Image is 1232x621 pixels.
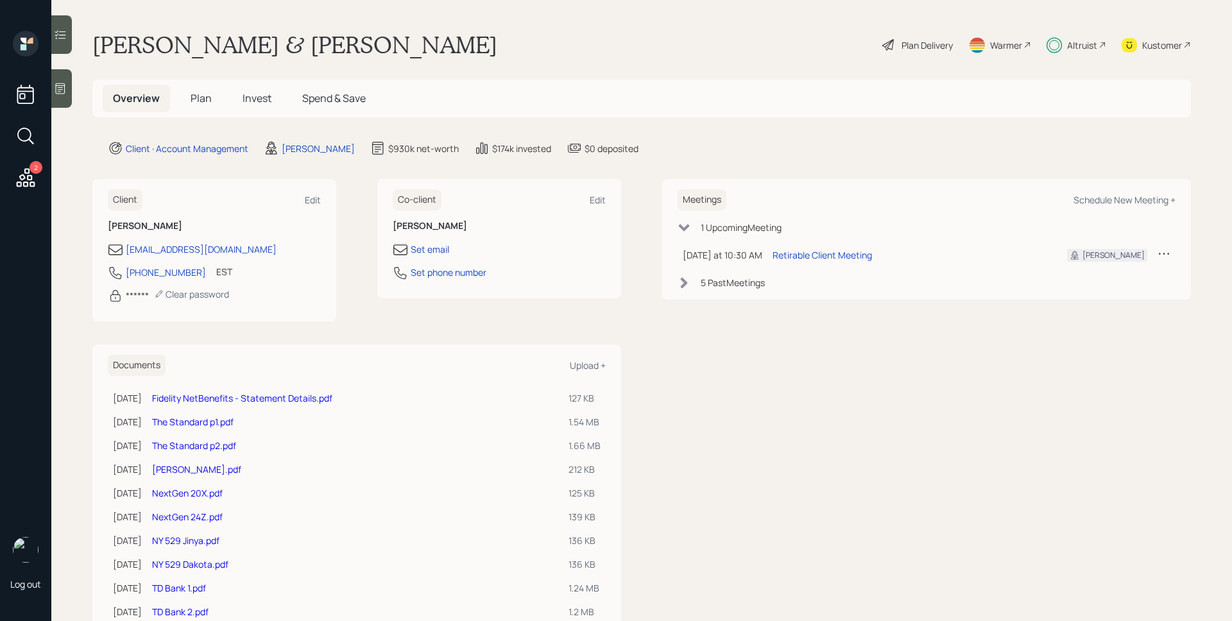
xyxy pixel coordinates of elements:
div: Plan Delivery [902,38,953,52]
div: Warmer [990,38,1022,52]
div: Retirable Client Meeting [773,248,872,262]
div: [DATE] [113,415,142,429]
div: 2 [30,161,42,174]
div: 136 KB [569,557,601,571]
div: Schedule New Meeting + [1074,194,1176,206]
h1: [PERSON_NAME] & [PERSON_NAME] [92,31,497,59]
h6: Meetings [678,189,726,210]
a: NY 529 Jinya.pdf [152,534,219,547]
div: 1.54 MB [569,415,601,429]
div: $174k invested [492,142,551,155]
div: Upload + [570,359,606,371]
div: Set phone number [411,266,486,279]
div: [PERSON_NAME] [1082,250,1145,261]
div: [DATE] [113,605,142,618]
div: 139 KB [569,510,601,523]
a: TD Bank 1.pdf [152,582,206,594]
h6: Documents [108,355,166,376]
a: TD Bank 2.pdf [152,606,209,618]
h6: [PERSON_NAME] [393,221,606,232]
div: 5 Past Meeting s [701,276,765,289]
div: [PERSON_NAME] [282,142,355,155]
div: $930k net-worth [388,142,459,155]
div: Log out [10,578,41,590]
div: 1.66 MB [569,439,601,452]
div: 1.2 MB [569,605,601,618]
div: Client · Account Management [126,142,248,155]
div: [DATE] [113,510,142,523]
div: [DATE] [113,581,142,595]
div: 136 KB [569,534,601,547]
div: [DATE] [113,439,142,452]
div: Kustomer [1142,38,1182,52]
div: 1 Upcoming Meeting [701,221,782,234]
div: EST [216,265,232,278]
div: [DATE] [113,534,142,547]
h6: Client [108,189,142,210]
a: Fidelity NetBenefits - Statement Details.pdf [152,392,332,404]
div: [DATE] [113,557,142,571]
span: Invest [243,91,271,105]
div: 127 KB [569,391,601,405]
div: [DATE] [113,463,142,476]
a: The Standard p2.pdf [152,439,236,452]
div: Edit [305,194,321,206]
a: The Standard p1.pdf [152,416,234,428]
a: [PERSON_NAME].pdf [152,463,241,475]
div: 1.24 MB [569,581,601,595]
div: Edit [590,194,606,206]
span: Spend & Save [302,91,366,105]
img: james-distasi-headshot.png [13,537,38,563]
div: Altruist [1067,38,1097,52]
a: NextGen 24Z.pdf [152,511,223,523]
span: Plan [191,91,212,105]
div: [DATE] [113,391,142,405]
h6: [PERSON_NAME] [108,221,321,232]
div: [DATE] [113,486,142,500]
div: Clear password [154,288,229,300]
h6: Co-client [393,189,441,210]
div: 212 KB [569,463,601,476]
div: Set email [411,242,449,256]
div: [EMAIL_ADDRESS][DOMAIN_NAME] [126,242,277,256]
div: [DATE] at 10:30 AM [683,248,762,262]
a: NY 529 Dakota.pdf [152,558,228,570]
div: [PHONE_NUMBER] [126,266,206,279]
div: 125 KB [569,486,601,500]
span: Overview [113,91,160,105]
div: $0 deposited [585,142,638,155]
a: NextGen 20X.pdf [152,487,223,499]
